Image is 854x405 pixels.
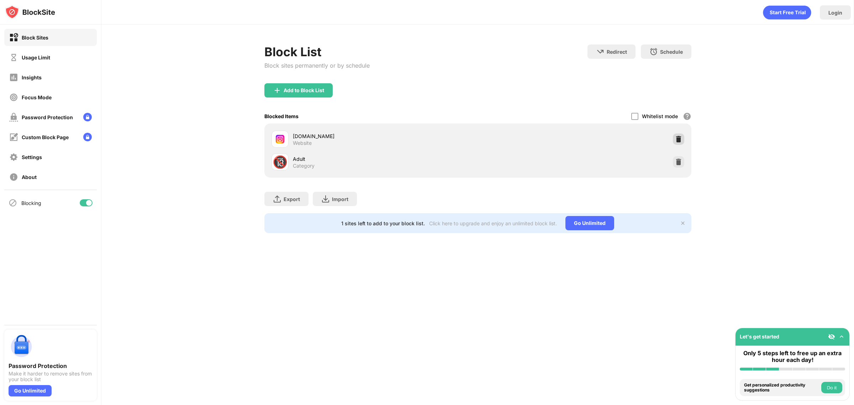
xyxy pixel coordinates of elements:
[5,5,55,19] img: logo-blocksite.svg
[740,350,845,363] div: Only 5 steps left to free up an extra hour each day!
[9,371,93,382] div: Make it harder to remove sites from your block list
[22,54,50,61] div: Usage Limit
[332,196,348,202] div: Import
[9,93,18,102] img: focus-off.svg
[83,133,92,141] img: lock-menu.svg
[642,113,678,119] div: Whitelist mode
[763,5,811,20] div: animation
[22,94,52,100] div: Focus Mode
[429,220,557,226] div: Click here to upgrade and enjoy an unlimited block list.
[9,73,18,82] img: insights-off.svg
[22,174,37,180] div: About
[660,49,683,55] div: Schedule
[341,220,425,226] div: 1 sites left to add to your block list.
[9,199,17,207] img: blocking-icon.svg
[9,334,34,359] img: push-password-protection.svg
[21,200,41,206] div: Blocking
[293,163,315,169] div: Category
[276,135,284,143] img: favicons
[9,173,18,182] img: about-off.svg
[22,114,73,120] div: Password Protection
[9,113,18,122] img: password-protection-off.svg
[821,382,842,393] button: Do it
[264,62,370,69] div: Block sites permanently or by schedule
[22,74,42,80] div: Insights
[264,113,299,119] div: Blocked Items
[293,140,312,146] div: Website
[284,196,300,202] div: Export
[83,113,92,121] img: lock-menu.svg
[9,153,18,162] img: settings-off.svg
[273,155,288,169] div: 🔞
[828,333,835,340] img: eye-not-visible.svg
[9,385,52,396] div: Go Unlimited
[9,362,93,369] div: Password Protection
[740,333,779,340] div: Let's get started
[284,88,324,93] div: Add to Block List
[22,154,42,160] div: Settings
[22,134,69,140] div: Custom Block Page
[22,35,48,41] div: Block Sites
[293,132,478,140] div: [DOMAIN_NAME]
[607,49,627,55] div: Redirect
[744,383,819,393] div: Get personalized productivity suggestions
[9,33,18,42] img: block-on.svg
[9,53,18,62] img: time-usage-off.svg
[9,133,18,142] img: customize-block-page-off.svg
[828,10,842,16] div: Login
[264,44,370,59] div: Block List
[565,216,614,230] div: Go Unlimited
[838,333,845,340] img: omni-setup-toggle.svg
[680,220,686,226] img: x-button.svg
[293,155,478,163] div: Adult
